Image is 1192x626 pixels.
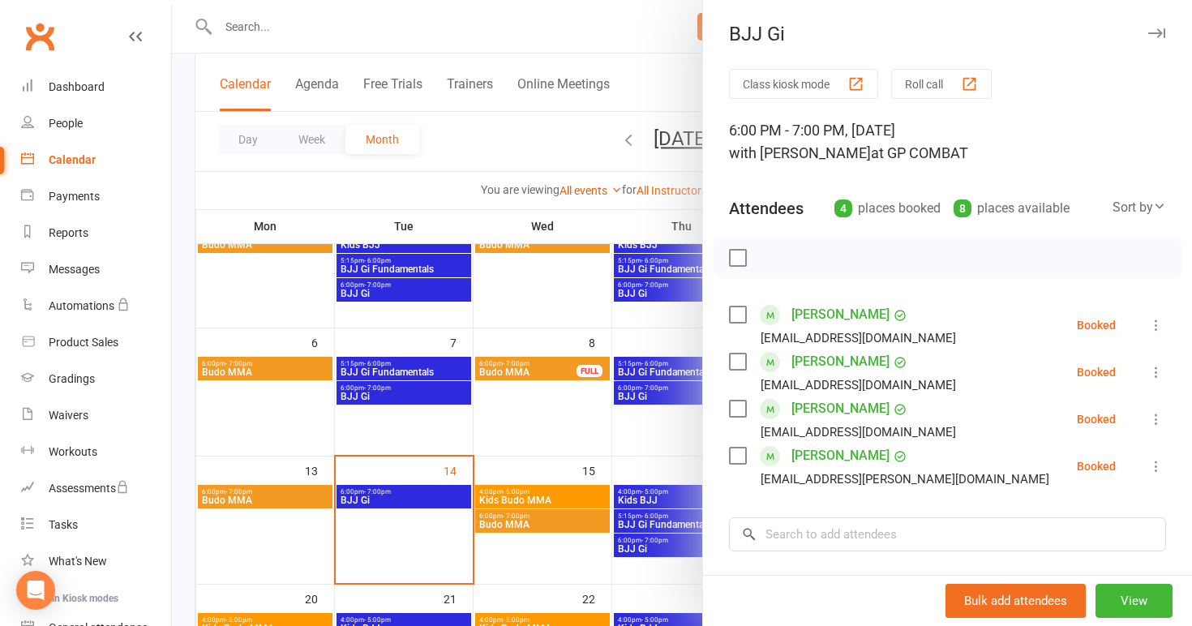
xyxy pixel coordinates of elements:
[21,507,171,543] a: Tasks
[21,397,171,434] a: Waivers
[49,263,100,276] div: Messages
[49,336,118,349] div: Product Sales
[729,119,1166,165] div: 6:00 PM - 7:00 PM, [DATE]
[21,105,171,142] a: People
[21,543,171,580] a: What's New
[19,16,60,57] a: Clubworx
[21,324,171,361] a: Product Sales
[761,375,956,396] div: [EMAIL_ADDRESS][DOMAIN_NAME]
[1077,319,1116,331] div: Booked
[21,470,171,507] a: Assessments
[49,153,96,166] div: Calendar
[891,69,992,99] button: Roll call
[21,178,171,215] a: Payments
[16,571,55,610] div: Open Intercom Messenger
[761,469,1049,490] div: [EMAIL_ADDRESS][PERSON_NAME][DOMAIN_NAME]
[49,299,114,312] div: Automations
[954,199,971,217] div: 8
[729,517,1166,551] input: Search to add attendees
[49,555,107,568] div: What's New
[21,288,171,324] a: Automations
[21,361,171,397] a: Gradings
[1113,197,1166,218] div: Sort by
[954,197,1070,220] div: places available
[21,215,171,251] a: Reports
[945,584,1086,618] button: Bulk add attendees
[49,409,88,422] div: Waivers
[761,328,956,349] div: [EMAIL_ADDRESS][DOMAIN_NAME]
[49,226,88,239] div: Reports
[729,69,878,99] button: Class kiosk mode
[1077,461,1116,472] div: Booked
[871,144,968,161] span: at GP COMBAT
[21,69,171,105] a: Dashboard
[729,197,804,220] div: Attendees
[703,23,1192,45] div: BJJ Gi
[729,144,871,161] span: with [PERSON_NAME]
[21,142,171,178] a: Calendar
[49,518,78,531] div: Tasks
[1096,584,1173,618] button: View
[49,482,129,495] div: Assessments
[49,190,100,203] div: Payments
[791,396,890,422] a: [PERSON_NAME]
[761,422,956,443] div: [EMAIL_ADDRESS][DOMAIN_NAME]
[791,349,890,375] a: [PERSON_NAME]
[791,302,890,328] a: [PERSON_NAME]
[49,117,83,130] div: People
[21,434,171,470] a: Workouts
[791,443,890,469] a: [PERSON_NAME]
[1077,367,1116,378] div: Booked
[49,80,105,93] div: Dashboard
[49,445,97,458] div: Workouts
[21,251,171,288] a: Messages
[834,199,852,217] div: 4
[1077,414,1116,425] div: Booked
[49,372,95,385] div: Gradings
[834,197,941,220] div: places booked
